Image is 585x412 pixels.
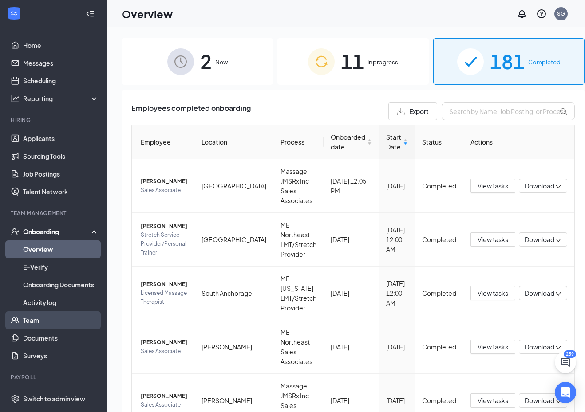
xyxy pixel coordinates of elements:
svg: Analysis [11,94,20,103]
a: Scheduling [23,72,99,90]
button: Export [388,102,437,120]
a: Documents [23,329,99,347]
div: 239 [564,350,576,358]
th: Onboarded date [324,125,379,159]
th: Process [273,125,324,159]
th: Location [194,125,273,159]
svg: Collapse [86,9,95,18]
th: Actions [463,125,574,159]
input: Search by Name, Job Posting, or Process [442,102,575,120]
a: Surveys [23,347,99,365]
span: View tasks [478,235,508,244]
span: Licensed Massage Therapist [141,289,187,306]
span: Sales Associate [141,347,187,356]
button: View tasks [470,179,515,193]
span: 11 [341,46,364,77]
button: View tasks [470,393,515,408]
div: [DATE] [386,396,408,405]
span: down [555,184,561,190]
a: Talent Network [23,183,99,200]
span: Completed [528,58,561,67]
td: ME [US_STATE] LMT/Stretch Provider [273,267,324,320]
td: ME Northeast LMT/Stretch Provider [273,213,324,267]
a: Applicants [23,129,99,147]
span: down [555,237,561,243]
a: E-Verify [23,258,99,276]
span: Sales Associate [141,400,187,409]
a: Sourcing Tools [23,147,99,165]
div: Completed [422,181,456,191]
th: Status [415,125,463,159]
div: [DATE] 12:00 AM [386,225,408,254]
div: [DATE] 12:00 AM [386,279,408,308]
td: Massage JMSRx Inc Sales Associates [273,159,324,213]
div: Open Intercom Messenger [555,382,576,403]
svg: UserCheck [11,227,20,236]
div: [DATE] [331,288,372,298]
a: Team [23,311,99,329]
div: [DATE] [386,342,408,352]
span: down [555,345,561,351]
div: [DATE] [331,396,372,405]
td: South Anchorage [194,267,273,320]
td: [PERSON_NAME] [194,320,273,374]
span: [PERSON_NAME] [141,177,187,186]
button: ChatActive [555,352,576,373]
a: Onboarding Documents [23,276,99,294]
span: 2 [200,46,212,77]
span: In progress [368,58,398,67]
a: Messages [23,54,99,72]
h1: Overview [122,6,173,21]
div: Switch to admin view [23,394,85,403]
div: [DATE] [331,342,372,352]
span: Onboarded date [331,132,365,152]
span: [PERSON_NAME] [141,222,187,231]
div: Payroll [11,373,97,381]
div: Completed [422,396,456,405]
svg: ChatActive [560,357,571,368]
span: Download [525,342,554,352]
a: Overview [23,240,99,258]
span: Sales Associate [141,186,187,195]
button: View tasks [470,340,515,354]
th: Employee [132,125,194,159]
div: SG [557,10,565,17]
span: New [215,58,228,67]
span: Export [409,108,429,114]
span: Stretch Service Provider/Personal Trainer [141,231,187,257]
div: Onboarding [23,227,91,236]
span: Download [525,289,554,298]
div: Team Management [11,209,97,217]
svg: Notifications [517,8,527,19]
div: Hiring [11,116,97,124]
button: View tasks [470,286,515,300]
span: [PERSON_NAME] [141,392,187,400]
div: Reporting [23,94,99,103]
svg: Settings [11,394,20,403]
div: [DATE] [386,181,408,191]
span: down [555,291,561,297]
span: [PERSON_NAME] [141,280,187,289]
button: View tasks [470,232,515,247]
td: [GEOGRAPHIC_DATA] [194,159,273,213]
span: View tasks [478,396,508,405]
span: Employees completed onboarding [131,102,251,120]
span: [PERSON_NAME] [141,338,187,347]
a: Job Postings [23,165,99,183]
div: Completed [422,342,456,352]
div: [DATE] 12:05 PM [331,176,372,196]
span: Download [525,396,554,405]
span: View tasks [478,288,508,298]
span: Start Date [386,132,401,152]
div: Completed [422,235,456,244]
span: View tasks [478,342,508,352]
span: Download [525,235,554,244]
span: Download [525,181,554,191]
span: View tasks [478,181,508,191]
span: 181 [490,46,525,77]
a: Activity log [23,294,99,311]
svg: QuestionInfo [536,8,547,19]
div: Completed [422,288,456,298]
a: Home [23,36,99,54]
td: [GEOGRAPHIC_DATA] [194,213,273,267]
